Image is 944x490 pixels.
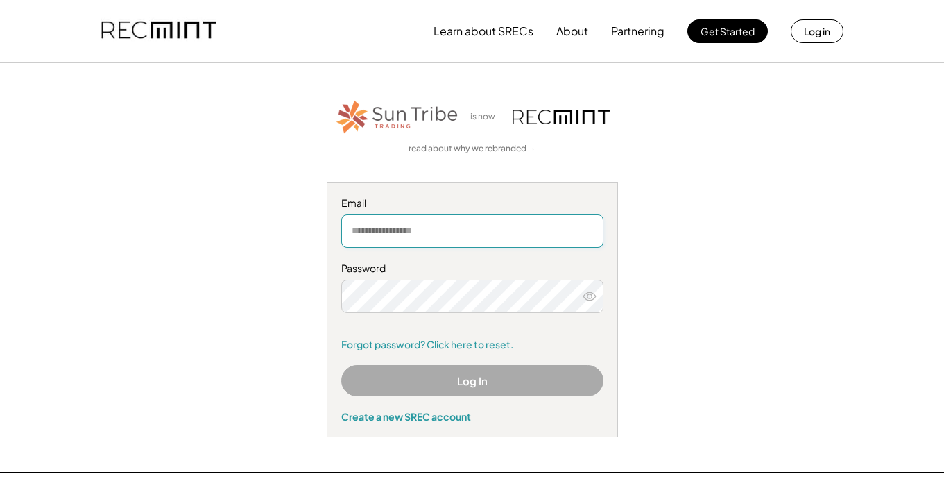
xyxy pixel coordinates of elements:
[341,365,603,396] button: Log In
[341,196,603,210] div: Email
[335,98,460,136] img: STT_Horizontal_Logo%2B-%2BColor.png
[467,111,506,123] div: is now
[791,19,843,43] button: Log in
[101,8,216,55] img: recmint-logotype%403x.png
[341,338,603,352] a: Forgot password? Click here to reset.
[687,19,768,43] button: Get Started
[513,110,610,124] img: recmint-logotype%403x.png
[409,143,536,155] a: read about why we rebranded →
[611,17,664,45] button: Partnering
[434,17,533,45] button: Learn about SRECs
[556,17,588,45] button: About
[341,262,603,276] div: Password
[341,410,603,423] div: Create a new SREC account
